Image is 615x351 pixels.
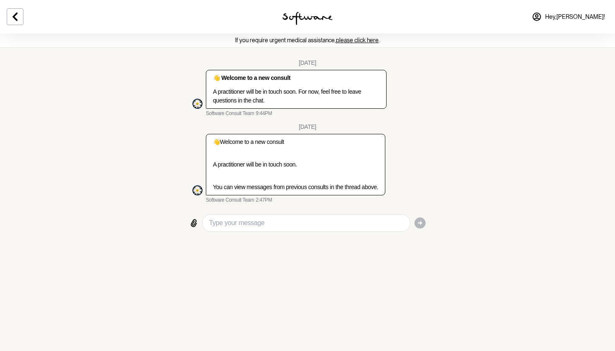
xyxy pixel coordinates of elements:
[256,197,272,204] time: 2025-08-07T04:47:08.340Z
[213,138,220,145] span: 👋
[206,197,254,204] span: Software Consult Team
[299,123,316,131] div: [DATE]
[545,13,605,20] span: Hey, [PERSON_NAME] !
[206,110,254,117] span: Software Consult Team
[192,99,202,109] img: S
[282,12,333,25] img: software logo
[299,59,316,67] div: [DATE]
[213,138,378,146] p: Welcome to a new consult
[336,37,379,44] a: please click here
[527,7,610,27] a: Hey,[PERSON_NAME]!
[192,185,202,195] div: Software Consult Team
[213,183,378,192] p: You can view messages from previous consults in the thread above.
[10,37,605,44] p: If you require urgent medical assistance, .
[213,87,379,105] p: A practitioner will be in touch soon. For now, feel free to leave questions in the chat.
[256,110,272,117] time: 2024-05-22T11:44:11.227Z
[192,99,202,109] div: Software Consult Team
[221,74,290,81] strong: Welcome to a new consult
[213,160,378,169] p: A practitioner will be in touch soon.
[192,185,202,195] img: S
[213,74,220,81] span: 👋
[209,218,403,228] textarea: Type your message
